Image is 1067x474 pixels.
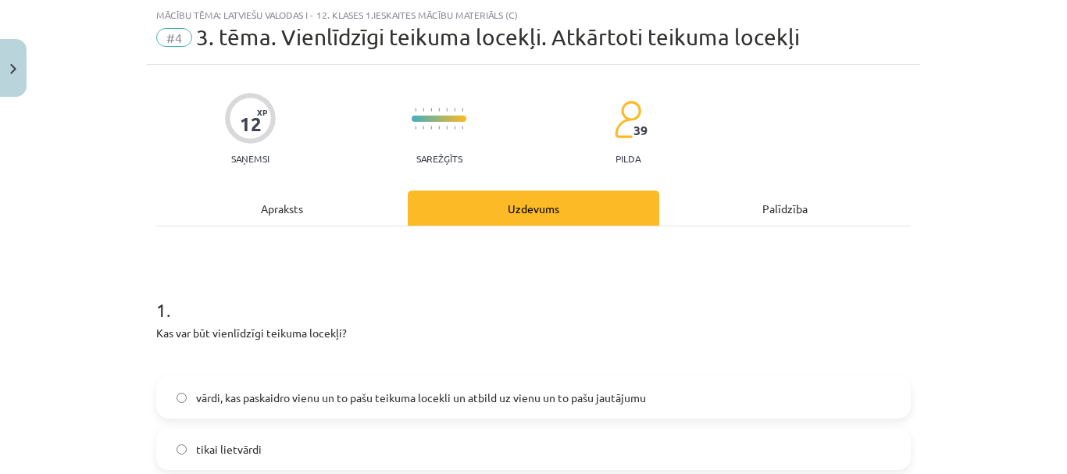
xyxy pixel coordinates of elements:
[415,108,416,112] img: icon-short-line-57e1e144782c952c97e751825c79c345078a6d821885a25fce030b3d8c18986b.svg
[446,126,448,130] img: icon-short-line-57e1e144782c952c97e751825c79c345078a6d821885a25fce030b3d8c18986b.svg
[408,191,659,226] div: Uzdevums
[462,108,463,112] img: icon-short-line-57e1e144782c952c97e751825c79c345078a6d821885a25fce030b3d8c18986b.svg
[177,393,187,403] input: vārdi, kas paskaidro vienu un to pašu teikuma locekli un atbild uz vienu un to pašu jautājumu
[438,108,440,112] img: icon-short-line-57e1e144782c952c97e751825c79c345078a6d821885a25fce030b3d8c18986b.svg
[454,126,455,130] img: icon-short-line-57e1e144782c952c97e751825c79c345078a6d821885a25fce030b3d8c18986b.svg
[156,325,911,341] p: Kas var būt vienlīdzīgi teikuma locekļi?
[10,64,16,74] img: icon-close-lesson-0947bae3869378f0d4975bcd49f059093ad1ed9edebbc8119c70593378902aed.svg
[659,191,911,226] div: Palīdzība
[614,100,641,139] img: students-c634bb4e5e11cddfef0936a35e636f08e4e9abd3cc4e673bd6f9a4125e45ecb1.svg
[177,444,187,454] input: tikai lietvārdi
[430,126,432,130] img: icon-short-line-57e1e144782c952c97e751825c79c345078a6d821885a25fce030b3d8c18986b.svg
[156,191,408,226] div: Apraksts
[430,108,432,112] img: icon-short-line-57e1e144782c952c97e751825c79c345078a6d821885a25fce030b3d8c18986b.svg
[454,108,455,112] img: icon-short-line-57e1e144782c952c97e751825c79c345078a6d821885a25fce030b3d8c18986b.svg
[415,126,416,130] img: icon-short-line-57e1e144782c952c97e751825c79c345078a6d821885a25fce030b3d8c18986b.svg
[616,153,641,164] p: pilda
[225,153,276,164] p: Saņemsi
[462,126,463,130] img: icon-short-line-57e1e144782c952c97e751825c79c345078a6d821885a25fce030b3d8c18986b.svg
[423,108,424,112] img: icon-short-line-57e1e144782c952c97e751825c79c345078a6d821885a25fce030b3d8c18986b.svg
[438,126,440,130] img: icon-short-line-57e1e144782c952c97e751825c79c345078a6d821885a25fce030b3d8c18986b.svg
[156,272,911,320] h1: 1 .
[196,441,262,458] span: tikai lietvārdi
[156,9,911,20] div: Mācību tēma: Latviešu valodas i - 12. klases 1.ieskaites mācību materiāls (c)
[423,126,424,130] img: icon-short-line-57e1e144782c952c97e751825c79c345078a6d821885a25fce030b3d8c18986b.svg
[196,390,646,406] span: vārdi, kas paskaidro vienu un to pašu teikuma locekli un atbild uz vienu un to pašu jautājumu
[446,108,448,112] img: icon-short-line-57e1e144782c952c97e751825c79c345078a6d821885a25fce030b3d8c18986b.svg
[196,24,800,50] span: 3. tēma. Vienlīdzīgi teikuma locekļi. Atkārtoti teikuma locekļi
[257,108,267,116] span: XP
[156,28,192,47] span: #4
[416,153,462,164] p: Sarežģīts
[633,123,648,137] span: 39
[240,113,262,135] div: 12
